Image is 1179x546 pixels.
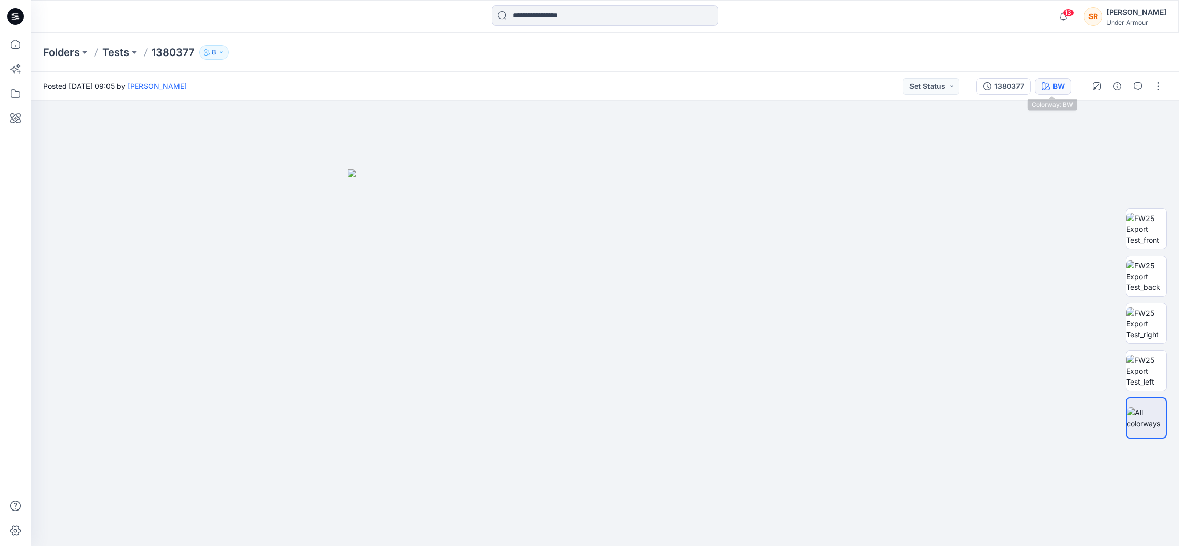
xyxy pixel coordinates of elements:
[1106,19,1166,26] div: Under Armour
[1106,6,1166,19] div: [PERSON_NAME]
[1053,81,1065,92] div: BW
[1126,213,1166,245] img: FW25 Export Test_front
[212,47,216,58] p: 8
[1126,355,1166,387] img: FW25 Export Test_left
[152,45,195,60] p: 1380377
[199,45,229,60] button: 8
[976,78,1031,95] button: 1380377
[994,81,1024,92] div: 1380377
[1084,7,1102,26] div: SR
[1063,9,1074,17] span: 13
[1109,78,1126,95] button: Details
[1035,78,1071,95] button: BW
[1126,307,1166,340] img: FW25 Export Test_right
[43,45,80,60] a: Folders
[1126,260,1166,293] img: FW25 Export Test_back
[348,169,862,546] img: eyJhbGciOiJIUzI1NiIsImtpZCI6IjAiLCJzbHQiOiJzZXMiLCJ0eXAiOiJKV1QifQ.eyJkYXRhIjp7InR5cGUiOiJzdG9yYW...
[102,45,129,60] a: Tests
[43,81,187,92] span: Posted [DATE] 09:05 by
[1127,407,1166,429] img: All colorways
[128,82,187,90] a: [PERSON_NAME]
